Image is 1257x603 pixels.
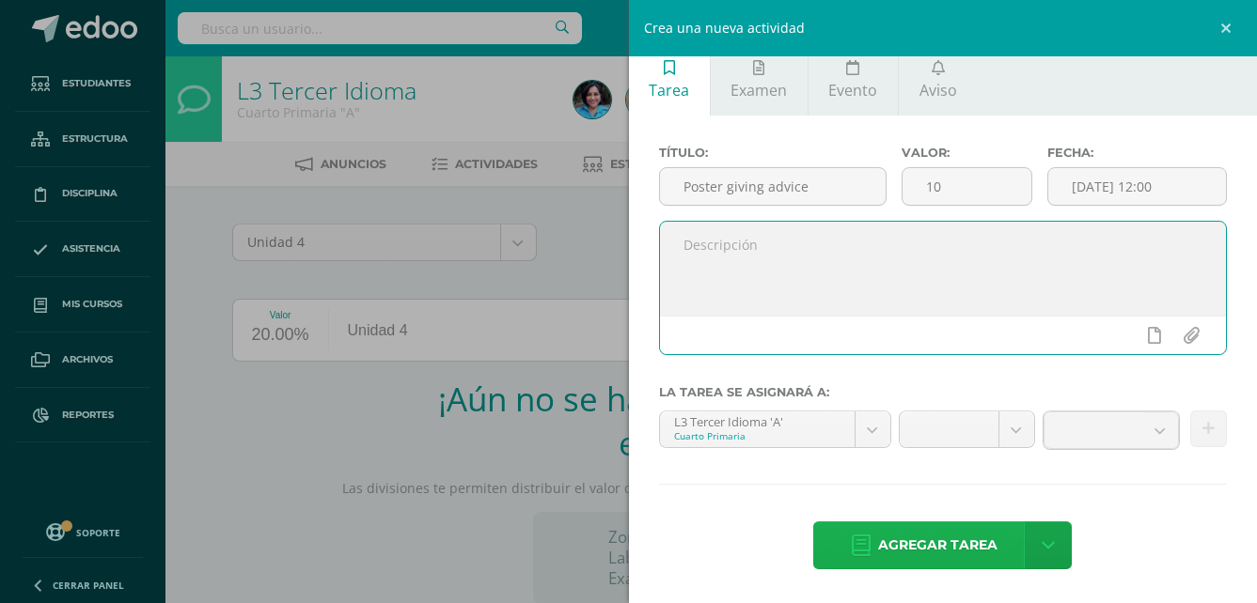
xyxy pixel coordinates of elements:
a: Tarea [629,43,710,116]
span: Agregar tarea [878,522,998,568]
label: Título: [659,146,888,160]
span: Examen [731,80,787,100]
input: Título [660,168,887,205]
input: Fecha de entrega [1048,168,1226,205]
a: L3 Tercer Idioma 'A'Cuarto Primaria [660,411,890,447]
label: La tarea se asignará a: [659,385,1228,399]
a: Examen [711,43,808,116]
div: L3 Tercer Idioma 'A' [674,411,841,429]
div: Cuarto Primaria [674,429,841,442]
a: Aviso [899,43,977,116]
label: Fecha: [1047,146,1227,160]
span: Aviso [919,80,957,100]
a: Evento [809,43,898,116]
input: Puntos máximos [903,168,1031,205]
span: Evento [828,80,877,100]
label: Valor: [902,146,1032,160]
span: Tarea [649,80,689,100]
